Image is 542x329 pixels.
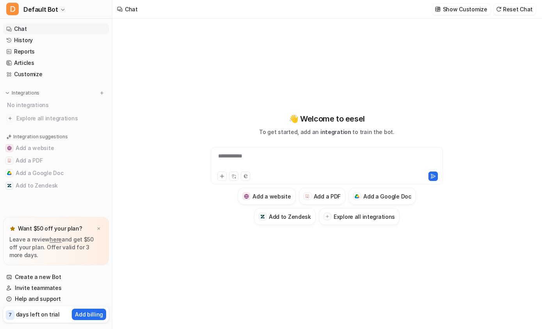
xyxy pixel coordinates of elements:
h3: Add a Google Doc [363,192,411,200]
img: Add a website [7,146,12,150]
span: Explore all integrations [16,112,106,125]
div: Chat [125,5,138,13]
a: here [50,236,62,243]
h3: Add a website [252,192,291,200]
a: Reports [3,46,109,57]
button: Add billing [72,309,106,320]
img: reset [496,6,501,12]
a: Create a new Bot [3,272,109,283]
p: days left on trial [16,310,60,318]
img: Add a Google Doc [355,194,360,199]
h3: Add a PDF [314,192,341,200]
button: Add to ZendeskAdd to Zendesk [254,208,316,225]
img: customize [435,6,441,12]
p: Leave a review and get $50 off your plan. Offer valid for 3 more days. [9,236,103,259]
span: Default Bot [23,4,58,15]
img: explore all integrations [6,114,14,122]
h3: Explore all integrations [334,213,395,221]
img: expand menu [5,90,10,96]
a: Chat [3,23,109,34]
span: integration [320,129,351,135]
a: Articles [3,57,109,68]
img: Add to Zendesk [260,214,265,219]
a: Customize [3,69,109,80]
p: Integration suggestions [13,133,68,140]
a: Invite teammates [3,283,109,293]
p: 👋 Welcome to eesel [289,113,365,125]
button: Add a websiteAdd a website [238,188,295,205]
img: star [9,225,16,232]
button: Explore all integrations [319,208,400,225]
h3: Add to Zendesk [269,213,311,221]
button: Add a PDFAdd a PDF [299,188,345,205]
a: History [3,35,109,46]
p: Want $50 off your plan? [18,225,82,232]
img: Add to Zendesk [7,183,12,188]
img: Add a website [244,194,249,199]
p: Show Customize [443,5,487,13]
button: Integrations [3,89,42,97]
img: Add a Google Doc [7,171,12,175]
a: Explore all integrations [3,113,109,124]
img: x [96,226,101,231]
button: Add a websiteAdd a website [3,142,109,154]
button: Add a Google DocAdd a Google Doc [3,167,109,179]
p: To get started, add an to train the bot. [259,128,394,136]
p: Integrations [12,90,39,96]
button: Show Customize [433,4,490,15]
a: Help and support [3,293,109,304]
span: D [6,3,19,15]
img: Add a PDF [7,158,12,163]
img: menu_add.svg [99,90,105,96]
button: Add a PDFAdd a PDF [3,154,109,167]
div: No integrations [5,98,109,111]
button: Reset Chat [494,4,536,15]
button: Add to ZendeskAdd to Zendesk [3,179,109,192]
p: 7 [9,311,12,318]
button: Add a Google DocAdd a Google Doc [348,188,416,205]
img: Add a PDF [305,194,310,198]
p: Add billing [75,310,103,318]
